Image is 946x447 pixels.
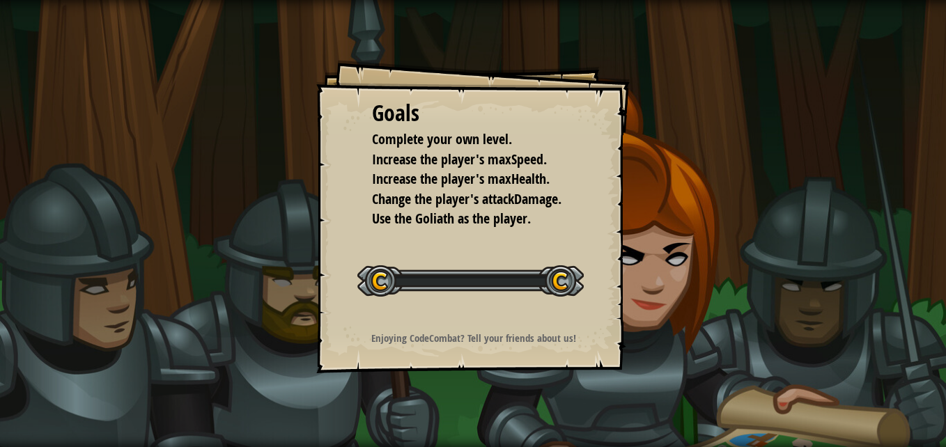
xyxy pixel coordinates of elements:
span: Change the player's attackDamage. [372,189,561,208]
strong: Enjoying CodeCombat? Tell your friends about us! [371,331,576,345]
li: Increase the player's maxSpeed. [355,150,571,170]
li: Change the player's attackDamage. [355,189,571,210]
span: Increase the player's maxSpeed. [372,150,547,168]
span: Use the Goliath as the player. [372,209,531,228]
li: Use the Goliath as the player. [355,209,571,229]
li: Increase the player's maxHealth. [355,169,571,189]
span: Increase the player's maxHealth. [372,169,550,188]
li: Complete your own level. [355,130,571,150]
div: Goals [372,97,574,130]
span: Complete your own level. [372,130,512,148]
